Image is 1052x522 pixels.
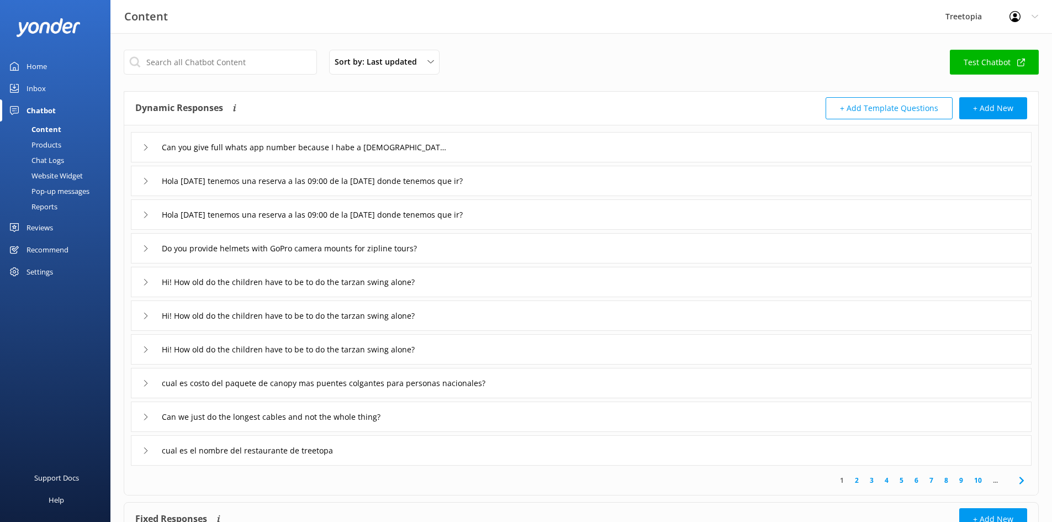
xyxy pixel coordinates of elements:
[27,77,46,99] div: Inbox
[894,475,909,486] a: 5
[924,475,939,486] a: 7
[849,475,864,486] a: 2
[834,475,849,486] a: 1
[27,217,53,239] div: Reviews
[124,50,317,75] input: Search all Chatbot Content
[7,168,83,183] div: Website Widget
[7,137,61,152] div: Products
[7,199,110,214] a: Reports
[27,261,53,283] div: Settings
[7,199,57,214] div: Reports
[954,475,969,486] a: 9
[49,489,64,511] div: Help
[27,55,47,77] div: Home
[909,475,924,486] a: 6
[879,475,894,486] a: 4
[124,8,168,25] h3: Content
[7,152,110,168] a: Chat Logs
[7,183,110,199] a: Pop-up messages
[335,56,424,68] span: Sort by: Last updated
[135,97,223,119] h4: Dynamic Responses
[987,475,1003,486] span: ...
[939,475,954,486] a: 8
[27,99,56,122] div: Chatbot
[7,122,61,137] div: Content
[7,183,89,199] div: Pop-up messages
[959,97,1027,119] button: + Add New
[826,97,953,119] button: + Add Template Questions
[34,467,79,489] div: Support Docs
[7,168,110,183] a: Website Widget
[17,18,80,36] img: yonder-white-logo.png
[7,122,110,137] a: Content
[7,137,110,152] a: Products
[950,50,1039,75] a: Test Chatbot
[7,152,64,168] div: Chat Logs
[969,475,987,486] a: 10
[864,475,879,486] a: 3
[27,239,68,261] div: Recommend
